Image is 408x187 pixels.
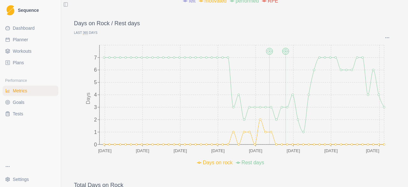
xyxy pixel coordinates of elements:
a: Planner [3,35,58,45]
tspan: 6 [94,67,97,73]
text: [DATE] [136,148,149,153]
span: Plans [13,59,24,66]
button: Options [384,35,390,40]
text: [DATE] [211,148,225,153]
a: Tests [3,109,58,119]
tspan: Days [85,92,91,104]
tspan: 0 [94,142,97,147]
p: Last Days [74,30,395,35]
span: Goals [13,99,25,105]
text: [DATE] [287,148,300,153]
tspan: 5 [94,80,97,85]
text: [DATE] [324,148,338,153]
text: [DATE] [98,148,112,153]
tspan: 3 [94,105,97,110]
a: Dashboard [3,23,58,33]
tspan: 7 [94,55,97,60]
a: Goals [3,97,58,107]
a: Workouts [3,46,58,56]
button: Settings [3,174,58,184]
tspan: 4 [94,92,97,97]
a: Plans [3,58,58,68]
span: 365 [83,31,88,35]
text: [DATE] [173,148,187,153]
span: Planner [13,36,28,43]
a: LogoSequence [3,3,58,18]
p: Days on Rock / Rest days [74,19,395,28]
tspan: 2 [94,117,97,122]
img: Logo [6,5,14,16]
span: Workouts [13,48,32,54]
text: [DATE] [366,148,379,153]
span: Dashboard [13,25,35,31]
span: Metrics [13,88,27,94]
span: Days on rock [203,160,232,165]
span: Sequence [18,8,39,12]
span: Rest days [242,160,264,165]
tspan: 1 [94,129,97,135]
text: [DATE] [249,148,262,153]
span: Tests [13,111,23,117]
div: Performance [3,75,58,86]
a: Metrics [3,86,58,96]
